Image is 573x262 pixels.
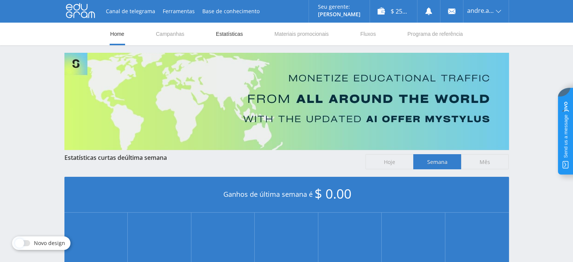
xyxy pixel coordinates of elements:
[315,185,351,202] span: $ 0.00
[125,153,167,162] span: última semana
[155,23,185,45] a: Campanhas
[64,177,509,213] div: Ganhos de última semana é
[365,154,413,169] span: Hoje
[110,23,125,45] a: Home
[413,154,461,169] span: Semana
[467,8,494,14] span: andre.a.gazola43
[406,23,463,45] a: Programa de referência
[318,4,361,10] p: Seu gerente:
[215,23,244,45] a: Estatísticas
[64,154,358,161] div: Estatísticas curtas de
[34,240,65,246] span: Novo design
[274,23,329,45] a: Materiais promocionais
[359,23,376,45] a: Fluxos
[318,11,361,17] p: [PERSON_NAME]
[461,154,509,169] span: Mês
[64,53,509,150] img: Banner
